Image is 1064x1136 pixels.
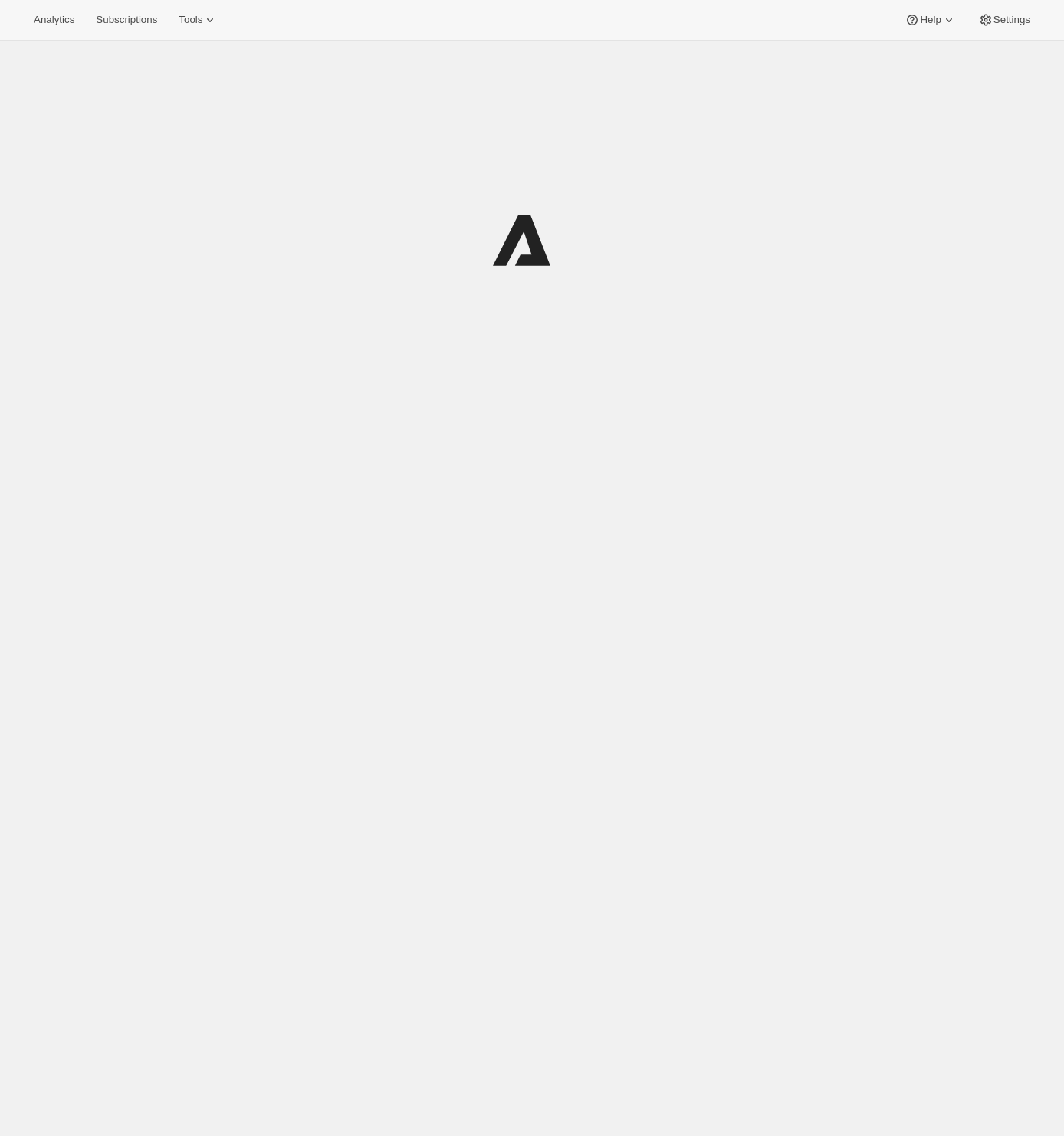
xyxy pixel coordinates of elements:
button: Analytics [25,9,84,31]
span: Subscriptions [96,14,157,26]
span: Analytics [34,14,74,26]
button: Subscriptions [87,9,166,31]
button: Help [895,9,965,31]
button: Settings [969,9,1039,31]
span: Help [920,14,941,26]
button: Tools [169,9,227,31]
span: Settings [993,14,1030,26]
span: Tools [179,14,202,26]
